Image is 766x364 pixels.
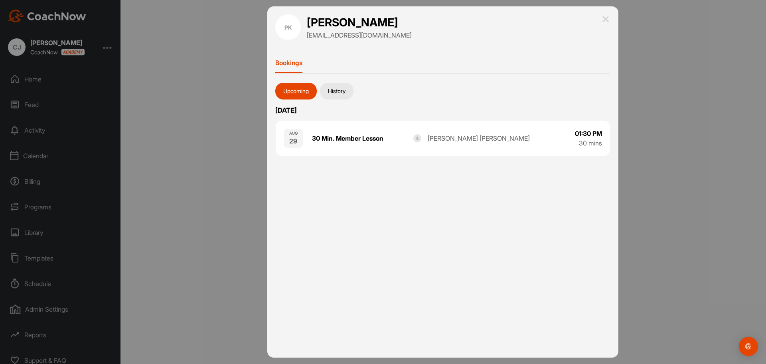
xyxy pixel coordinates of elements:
img: close [601,14,610,24]
img: profile_image [413,134,421,142]
p: [EMAIL_ADDRESS][DOMAIN_NAME] [307,30,412,40]
div: 30 Min. Member Lesson [312,133,414,143]
p: Bookings [275,59,302,67]
p: [DATE] [275,105,610,115]
button: History [320,83,353,99]
button: Upcoming [275,83,317,99]
div: 29 [289,136,297,146]
div: 30 mins [579,138,602,148]
div: 01:30 PM [575,129,602,138]
div: Open Intercom Messenger [739,337,758,356]
h1: [PERSON_NAME] [307,15,412,30]
div: [PERSON_NAME] [PERSON_NAME] [428,133,530,143]
div: PK [275,14,301,40]
div: AUG [289,130,298,136]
